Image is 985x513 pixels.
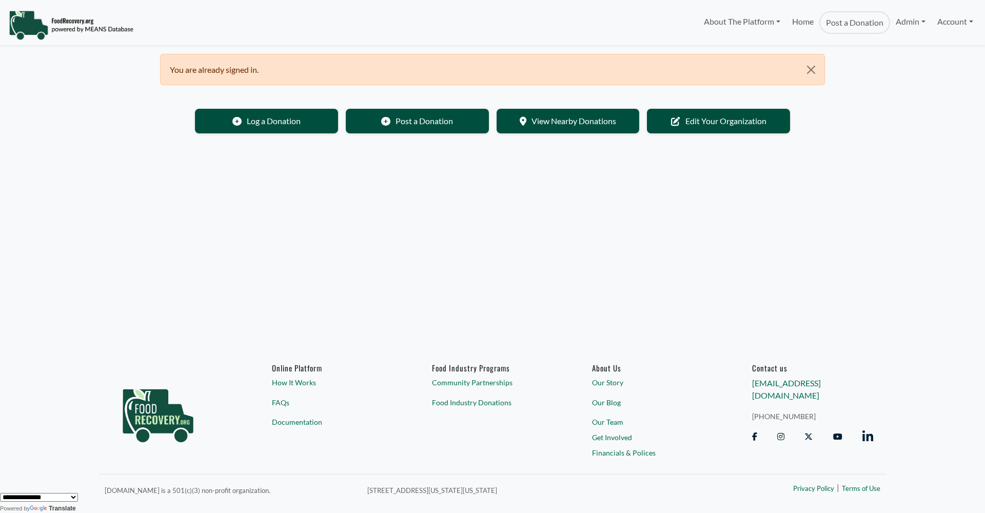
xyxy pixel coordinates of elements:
a: Terms of Use [842,484,880,494]
a: Post a Donation [819,11,890,34]
a: Edit Your Organization [647,109,790,133]
img: Google Translate [30,505,49,512]
p: [DOMAIN_NAME] is a 501(c)(3) non-profit organization. [105,484,355,496]
button: Close [798,54,824,85]
img: food_recovery_green_logo-76242d7a27de7ed26b67be613a865d9c9037ba317089b267e0515145e5e51427.png [112,363,204,461]
a: Financials & Polices [592,447,713,458]
a: [EMAIL_ADDRESS][DOMAIN_NAME] [752,378,821,400]
a: How It Works [272,377,393,388]
a: View Nearby Donations [497,109,640,133]
a: Our Story [592,377,713,388]
a: Privacy Policy [793,484,834,494]
a: Our Blog [592,397,713,407]
a: Post a Donation [346,109,489,133]
img: NavigationLogo_FoodRecovery-91c16205cd0af1ed486a0f1a7774a6544ea792ac00100771e7dd3ec7c0e58e41.png [9,10,133,41]
h6: Online Platform [272,363,393,372]
a: [PHONE_NUMBER] [752,410,873,421]
span: | [837,481,839,494]
a: Food Industry Donations [432,397,553,407]
h6: Food Industry Programs [432,363,553,372]
a: Admin [890,11,931,32]
a: Community Partnerships [432,377,553,388]
a: Get Involved [592,432,713,443]
a: Log a Donation [195,109,338,133]
a: Home [786,11,819,34]
h6: Contact us [752,363,873,372]
a: About Us [592,363,713,372]
a: FAQs [272,397,393,407]
a: Translate [30,505,76,512]
p: [STREET_ADDRESS][US_STATE][US_STATE] [367,484,683,496]
a: Account [932,11,979,32]
div: You are already signed in. [160,54,825,85]
a: Our Team [592,417,713,427]
a: About The Platform [698,11,786,32]
a: Documentation [272,417,393,427]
